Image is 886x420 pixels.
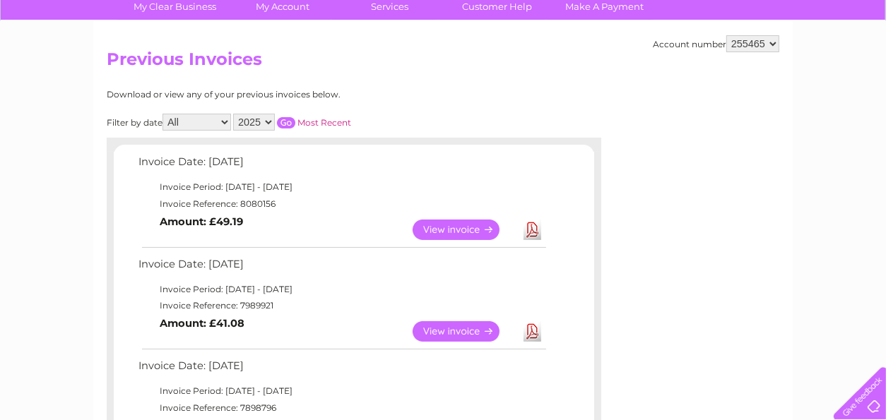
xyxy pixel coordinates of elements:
td: Invoice Period: [DATE] - [DATE] [135,281,548,298]
b: Amount: £49.19 [160,215,243,228]
div: Clear Business is a trading name of Verastar Limited (registered in [GEOGRAPHIC_DATA] No. 3667643... [110,8,778,68]
a: Download [524,220,541,240]
td: Invoice Reference: 7898796 [135,400,548,416]
a: View [413,321,516,342]
img: logo.png [31,37,103,80]
td: Invoice Period: [DATE] - [DATE] [135,179,548,196]
td: Invoice Date: [DATE] [135,152,548,179]
a: Energy [673,60,704,71]
h2: Previous Invoices [107,49,779,76]
td: Invoice Period: [DATE] - [DATE] [135,383,548,400]
td: Invoice Date: [DATE] [135,255,548,281]
td: Invoice Date: [DATE] [135,356,548,383]
b: Amount: £41.08 [160,317,244,330]
div: Account number [653,35,779,52]
div: Download or view any of your previous invoices below. [107,90,478,100]
a: Telecoms [712,60,755,71]
a: Download [524,321,541,342]
a: 0333 014 3131 [620,7,717,25]
div: Filter by date [107,114,478,131]
a: Log out [839,60,873,71]
td: Invoice Reference: 8080156 [135,196,548,212]
a: Blog [763,60,784,71]
td: Invoice Reference: 7989921 [135,297,548,314]
a: View [413,220,516,240]
a: Contact [792,60,827,71]
a: Most Recent [297,117,351,128]
a: Water [637,60,664,71]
